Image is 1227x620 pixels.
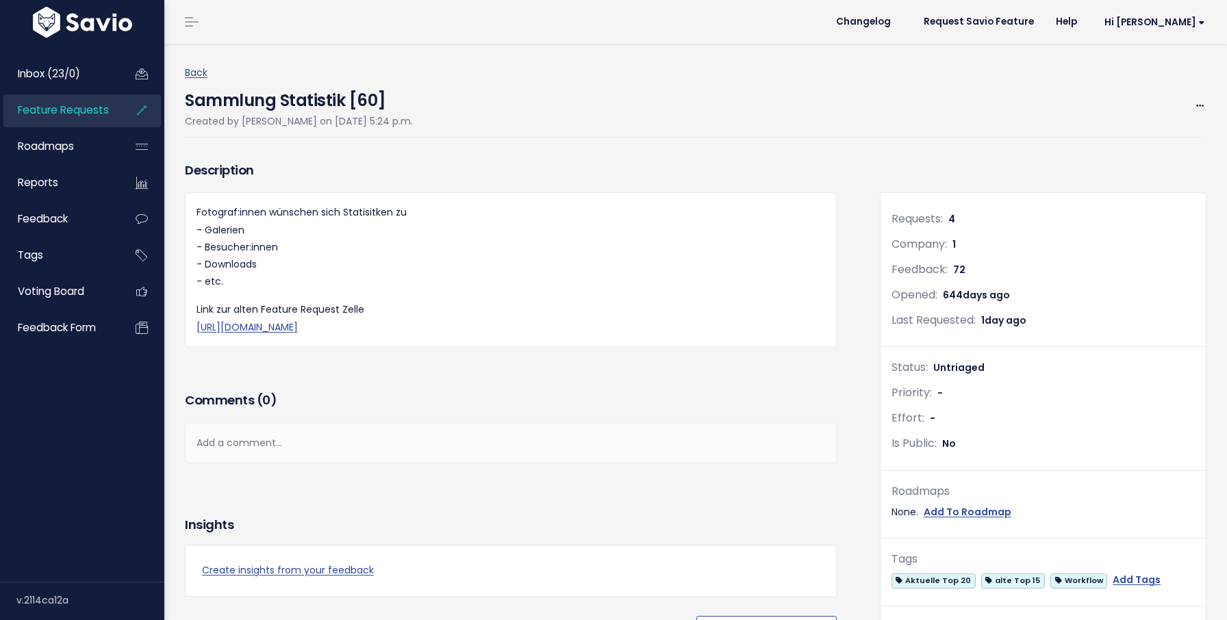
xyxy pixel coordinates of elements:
span: Feature Requests [18,103,109,117]
span: Opened: [891,287,937,302]
span: Inbox (23/0) [18,66,80,81]
a: Tags [3,240,114,271]
a: Roadmaps [3,131,114,162]
span: Company: [891,236,947,252]
a: Feedback [3,203,114,235]
span: Changelog [836,17,891,27]
span: No [942,437,956,450]
a: Create insights from your feedback [202,562,820,579]
span: - [930,411,935,425]
p: Fotograf:innen wünschen sich Statisitken zu - Galerien - Besucher:innen - Downloads - etc. [197,204,825,290]
span: alte Top 15 [981,573,1045,588]
a: Help [1045,12,1088,32]
div: Tags [891,550,1195,569]
a: alte Top 15 [981,571,1045,589]
a: Inbox (23/0) [3,58,114,90]
span: 1 [981,313,1026,327]
span: Feedback: [891,261,948,277]
p: Link zur alten Feature Request Zelle [197,301,825,335]
a: Add Tags [1113,571,1161,589]
span: 644 [943,288,1010,302]
span: Feedback [18,211,68,226]
a: Aktuelle Top 20 [891,571,976,589]
span: Status: [891,359,928,375]
span: Feedback form [18,320,96,335]
span: Hi [PERSON_NAME] [1104,17,1205,27]
span: Priority: [891,385,932,400]
span: Reports [18,175,58,190]
span: Roadmaps [18,139,74,153]
span: Aktuelle Top 20 [891,573,976,588]
img: logo-white.9d6f32f41409.svg [29,7,136,38]
h3: Description [185,161,837,180]
a: Feature Requests [3,94,114,126]
a: Voting Board [3,276,114,307]
span: 72 [953,263,965,276]
span: Is Public: [891,435,937,451]
a: Request Savio Feature [913,12,1045,32]
span: - [937,386,943,400]
a: Back [185,66,207,79]
span: Last Requested: [891,312,976,328]
a: Add To Roadmap [924,504,1011,521]
div: v.2114ca12a [16,582,164,618]
span: day ago [985,313,1026,327]
div: Add a comment... [185,423,837,463]
span: Tags [18,248,43,262]
span: Created by [PERSON_NAME] on [DATE] 5:24 p.m. [185,114,413,128]
span: Effort: [891,410,924,426]
span: 1 [952,237,956,251]
span: Voting Board [18,284,84,298]
span: 0 [262,391,270,409]
a: [URL][DOMAIN_NAME] [197,320,298,334]
span: days ago [963,288,1010,302]
h3: Comments ( ) [185,391,837,410]
span: Requests: [891,211,943,227]
span: Untriaged [933,361,985,374]
h4: Sammlung Statistik [60] [185,81,413,113]
a: Workflow [1050,571,1107,589]
h3: Insights [185,515,233,534]
span: Workflow [1050,573,1107,588]
a: Reports [3,167,114,198]
div: Roadmaps [891,482,1195,502]
a: Hi [PERSON_NAME] [1088,12,1216,33]
div: None. [891,504,1195,521]
a: Feedback form [3,312,114,344]
span: 4 [948,212,955,226]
